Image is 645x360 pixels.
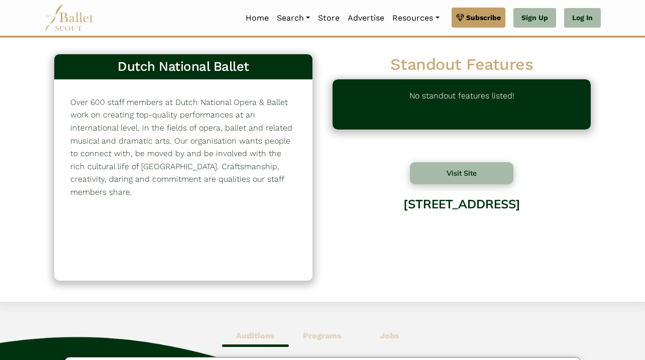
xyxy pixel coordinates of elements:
[456,12,464,23] img: gem.svg
[388,8,443,29] a: Resources
[236,331,275,340] b: Auditions
[380,331,399,340] b: Jobs
[466,12,501,23] span: Subscribe
[333,54,591,75] h2: Standout Features
[410,162,513,184] button: Visit Site
[513,8,556,28] a: Sign Up
[409,89,514,119] p: No standout features listed!
[62,58,304,75] h3: Dutch National Ballet
[70,96,296,199] p: Over 600 staff members at Dutch National Opera & Ballet work on creating top-quality performances...
[333,189,591,270] div: [STREET_ADDRESS]
[273,8,314,29] a: Search
[344,8,388,29] a: Advertise
[452,8,505,28] a: Subscribe
[314,8,344,29] a: Store
[303,331,342,340] b: Programs
[564,8,601,28] a: Log In
[242,8,273,29] a: Home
